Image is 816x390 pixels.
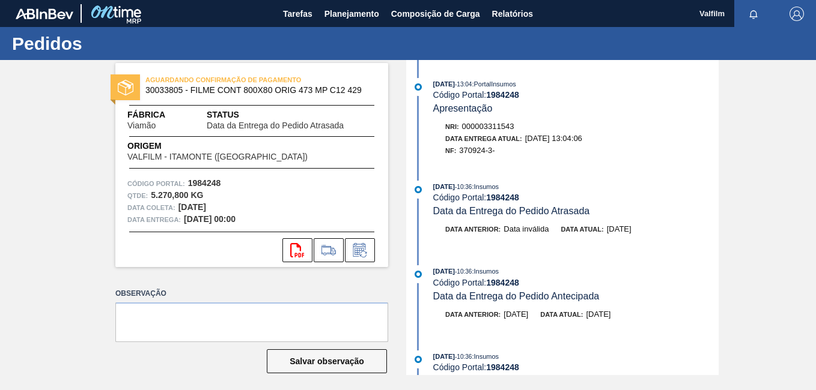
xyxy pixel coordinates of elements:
span: Qtde : [127,190,148,202]
span: NF: [445,147,456,154]
span: [DATE] [504,310,528,319]
span: - 13:04 [455,81,472,88]
div: Abrir arquivo PDF [282,238,312,262]
span: [DATE] [433,268,455,275]
button: Salvar observação [267,349,387,373]
div: Código Portal: [433,193,719,202]
img: atual [415,271,422,278]
span: - 10:36 [455,353,472,360]
span: Data da Entrega do Pedido Atrasada [207,121,344,130]
img: atual [415,186,422,193]
span: AGUARDANDO CONFIRMAÇÃO DE PAGAMENTO [145,74,314,86]
div: Código Portal: [433,278,719,287]
span: : Insumos [472,183,499,190]
span: Origem [127,140,342,152]
img: atual [415,83,422,91]
label: Observação [115,285,388,302]
strong: 1984248 [486,193,519,202]
span: 000003311543 [462,122,514,131]
strong: 1984248 [486,90,519,100]
div: Código Portal: [433,362,719,372]
span: Planejamento [324,7,379,21]
span: [DATE] [586,310,610,319]
strong: 5.270,800 KG [151,190,203,200]
span: Composição de Carga [391,7,480,21]
span: 370924-3- [459,146,495,155]
strong: [DATE] 00:00 [184,214,236,224]
strong: 1984248 [188,178,221,188]
img: status [118,80,133,95]
span: [DATE] [433,80,455,88]
span: [DATE] [433,353,455,360]
span: Data anterior: [445,226,501,233]
div: Informar alteração no pedido [345,238,375,262]
img: atual [415,356,422,363]
span: : Insumos [472,353,499,360]
span: Data da Entrega do Pedido Antecipada [433,291,600,301]
strong: 1984248 [486,362,519,372]
span: Data inválida [504,224,549,233]
span: : PortalInsumos [472,80,516,88]
span: Relatórios [492,7,533,21]
span: Data atual: [561,226,603,233]
span: Tarefas [283,7,312,21]
span: Data atual: [540,311,583,318]
span: Status [207,109,376,121]
span: Apresentação [433,103,493,113]
span: - 10:36 [455,268,472,275]
span: Fábrica [127,109,193,121]
span: VALFILM - ITAMONTE ([GEOGRAPHIC_DATA]) [127,152,308,161]
span: 30033805 - FILME CONT 800X80 ORIG 473 MP C12 429 [145,86,364,95]
strong: [DATE] [178,202,206,212]
span: Data Entrega Atual: [445,135,522,142]
span: : Insumos [472,268,499,275]
button: Notificações [734,5,773,22]
span: [DATE] [433,183,455,190]
span: Data coleta: [127,202,175,214]
span: Viamão [127,121,156,130]
span: Código Portal: [127,178,185,190]
span: Data anterior: [445,311,501,318]
img: TNhmsLtSVTkK8tSr43FrP2fwEKptu5GPRR3wAAAABJRU5ErkJggg== [16,8,73,19]
span: [DATE] [607,224,632,233]
span: - 10:36 [455,184,472,190]
span: Nri: [445,123,459,130]
span: Data entrega: [127,214,181,226]
span: Data da Entrega do Pedido Atrasada [433,206,590,216]
img: Logout [790,7,804,21]
div: Ir para Composição de Carga [314,238,344,262]
h1: Pedidos [12,37,225,50]
div: Código Portal: [433,90,719,100]
span: [DATE] 13:04:06 [525,134,582,143]
strong: 1984248 [486,278,519,287]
